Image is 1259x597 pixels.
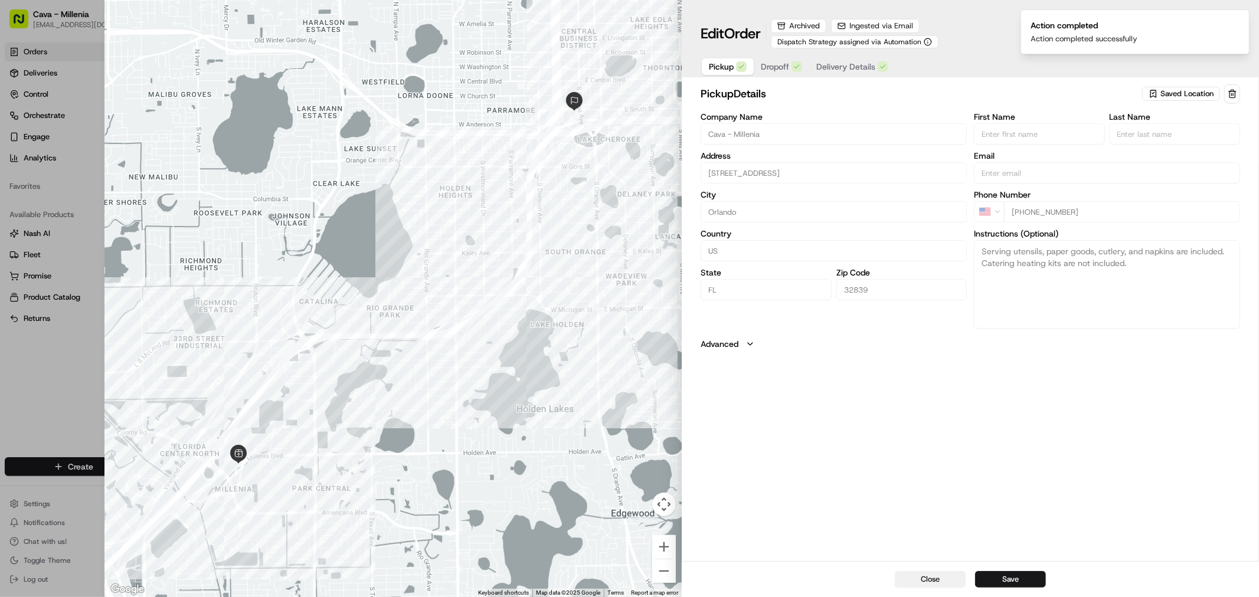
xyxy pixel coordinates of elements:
textarea: Serving utensils, paper goods, cutlery, and napkins are included. Catering heating kits are not i... [974,240,1240,329]
label: City [701,191,967,199]
label: Zip Code [836,268,967,277]
button: Start new chat [201,116,215,130]
div: 📗 [12,265,21,274]
div: Archived [771,19,826,33]
img: 8571987876998_91fb9ceb93ad5c398215_72.jpg [25,113,46,134]
span: Map data ©2025 Google [536,589,600,596]
input: Enter email [974,162,1240,183]
label: Company Name [701,113,967,121]
label: First Name [974,113,1104,121]
button: Ingested via Email [831,19,920,33]
a: 💻API Documentation [95,259,194,280]
label: Address [701,152,967,160]
h1: Edit [701,24,761,43]
input: Enter phone number [1004,201,1240,222]
img: Google [108,582,147,597]
div: 💻 [100,265,109,274]
input: Enter city [701,201,967,222]
p: Welcome 👋 [12,47,215,66]
img: Nash [12,12,35,35]
div: Action completed successfully [1031,34,1137,44]
input: Enter last name [1110,123,1240,145]
h2: pickup Details [701,86,1140,102]
button: Zoom in [652,535,676,559]
span: Dropoff [761,61,789,73]
label: Last Name [1110,113,1240,121]
button: Map camera controls [652,493,676,516]
label: Instructions (Optional) [974,229,1240,238]
label: Email [974,152,1240,160]
img: 1736555255976-a54dd68f-1ca7-489b-9aae-adbdc363a1c4 [12,113,33,134]
span: Saved Location [1160,88,1214,99]
button: Zoom out [652,559,676,583]
label: Phone Number [974,191,1240,199]
span: Ingested via Email [849,21,913,31]
img: Asif Zaman Khan [12,204,31,222]
input: Enter country [701,240,967,261]
a: Report a map error [631,589,678,596]
span: [DATE] [104,215,129,224]
span: [DATE] [93,183,117,192]
div: Past conversations [12,153,79,163]
span: Pylon [117,293,143,301]
a: Powered byPylon [83,292,143,301]
button: Dispatch Strategy assigned via Automation [771,35,938,48]
button: Close [895,571,966,588]
input: Got a question? Start typing here... [31,76,212,88]
span: Dispatch Strategy assigned via Automation [777,37,921,47]
input: Enter state [701,279,831,300]
div: Action completed [1031,19,1137,31]
input: Parking lot, 4724 Millenia Plaza Way, Orlando, FL 32839, USA [701,162,967,183]
label: Country [701,229,967,238]
button: Advanced [701,338,1240,350]
img: Cava Millenia [12,172,31,191]
button: See all [183,151,215,165]
button: Keyboard shortcuts [478,589,529,597]
label: State [701,268,831,277]
div: Start new chat [53,113,194,124]
input: Enter company name [701,123,967,145]
span: Cava Millenia [37,183,84,192]
span: API Documentation [112,264,189,275]
span: • [98,215,102,224]
a: Terms (opens in new tab) [607,589,624,596]
img: 1736555255976-a54dd68f-1ca7-489b-9aae-adbdc363a1c4 [24,215,33,225]
a: Open this area in Google Maps (opens a new window) [108,582,147,597]
span: Delivery Details [816,61,875,73]
input: Enter first name [974,123,1104,145]
span: Pickup [709,61,734,73]
span: Order [724,24,761,43]
input: Enter zip code [836,279,967,300]
button: Saved Location [1142,86,1222,102]
label: Advanced [701,338,738,350]
button: Save [975,571,1046,588]
span: [PERSON_NAME] [37,215,96,224]
a: 📗Knowledge Base [7,259,95,280]
span: Knowledge Base [24,264,90,275]
span: • [86,183,90,192]
div: We're available if you need us! [53,124,162,134]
